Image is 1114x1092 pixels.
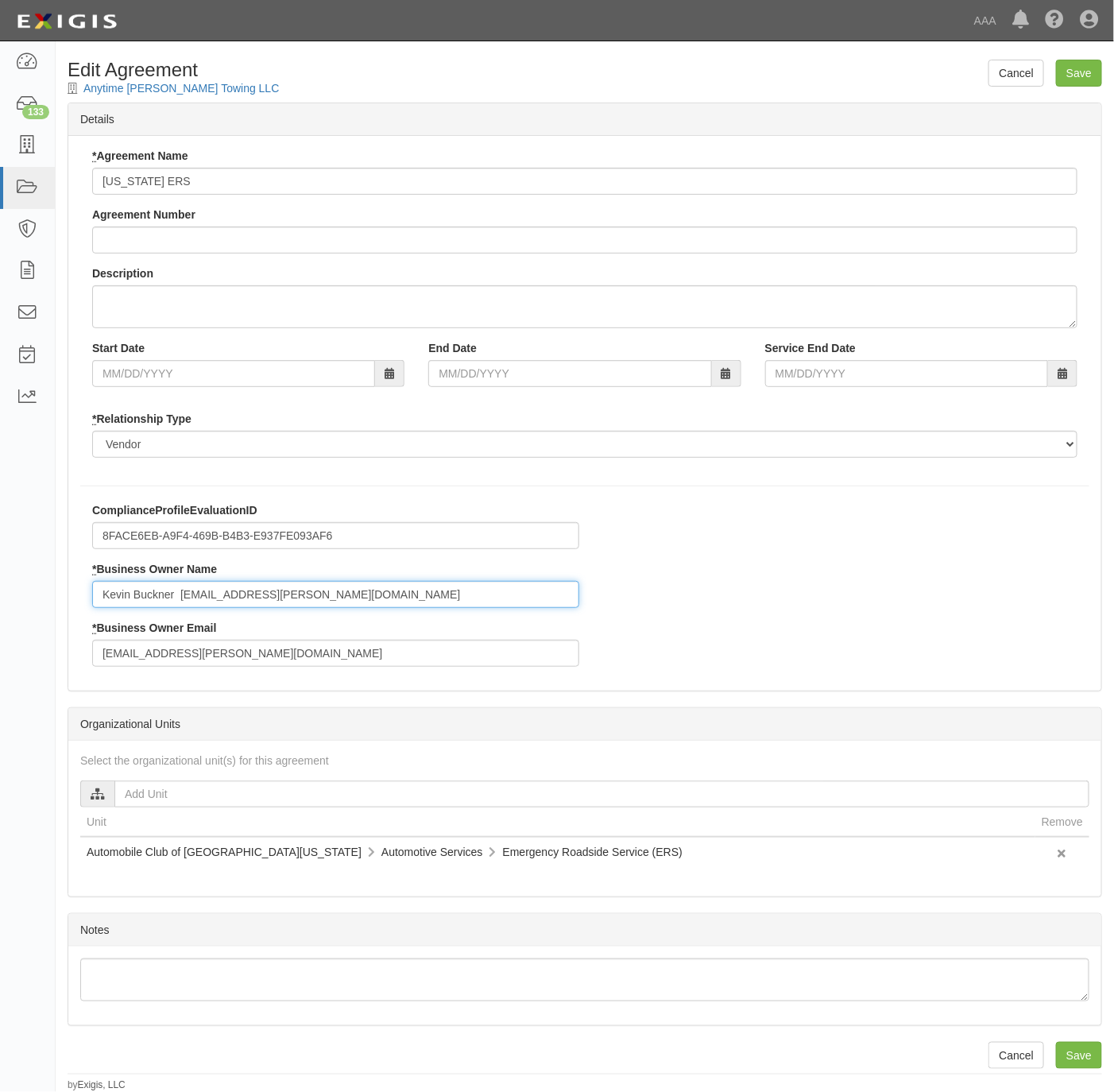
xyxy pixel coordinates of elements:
label: Business Owner Email [92,620,216,636]
abbr: required [92,563,96,575]
a: Cancel [988,60,1044,87]
a: Anytime [PERSON_NAME] Towing LLC [83,82,279,95]
label: ComplianceProfileEvaluationID [92,502,257,518]
abbr: required [92,412,96,425]
input: MM/DD/YYYY [428,360,711,387]
span: Emergency Roadside Service (ERS) [503,846,683,858]
a: Exigis, LLC [78,1079,126,1090]
div: Select the organizational unit(s) for this agreement [68,753,1101,769]
label: Agreement Name [92,148,188,164]
div: Organizational Units [68,708,1101,741]
abbr: required [92,149,96,162]
input: Add Unit [114,780,1089,807]
input: MM/DD/YYYY [92,360,375,387]
th: Unit [80,807,1035,837]
th: Remove [1035,807,1089,837]
small: by [68,1078,126,1092]
label: End Date [428,340,477,356]
img: logo-5460c22ac91f19d4615b14bd174203de0afe785f0fc80cf4dbbc73dc1793850b.png [12,7,122,36]
a: Remove organizational unit [1058,845,1067,862]
label: Description [92,265,153,281]
span: Automobile Club of [GEOGRAPHIC_DATA][US_STATE] [87,846,362,858]
i: Help Center - Complianz [1045,11,1064,30]
input: Save [1056,60,1102,87]
h1: Edit Agreement [68,60,1102,80]
label: Start Date [92,340,145,356]
a: Cancel [988,1042,1044,1069]
div: Details [68,103,1101,136]
a: AAA [966,5,1004,37]
input: MM/DD/YYYY [765,360,1048,387]
div: 133 [22,105,49,119]
div: Notes [68,914,1101,947]
input: Save [1056,1042,1102,1069]
label: Service End Date [765,340,856,356]
label: Business Owner Name [92,561,217,577]
span: Automotive Services [381,846,483,858]
label: Relationship Type [92,411,191,427]
abbr: required [92,622,96,634]
label: Agreement Number [92,207,195,223]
